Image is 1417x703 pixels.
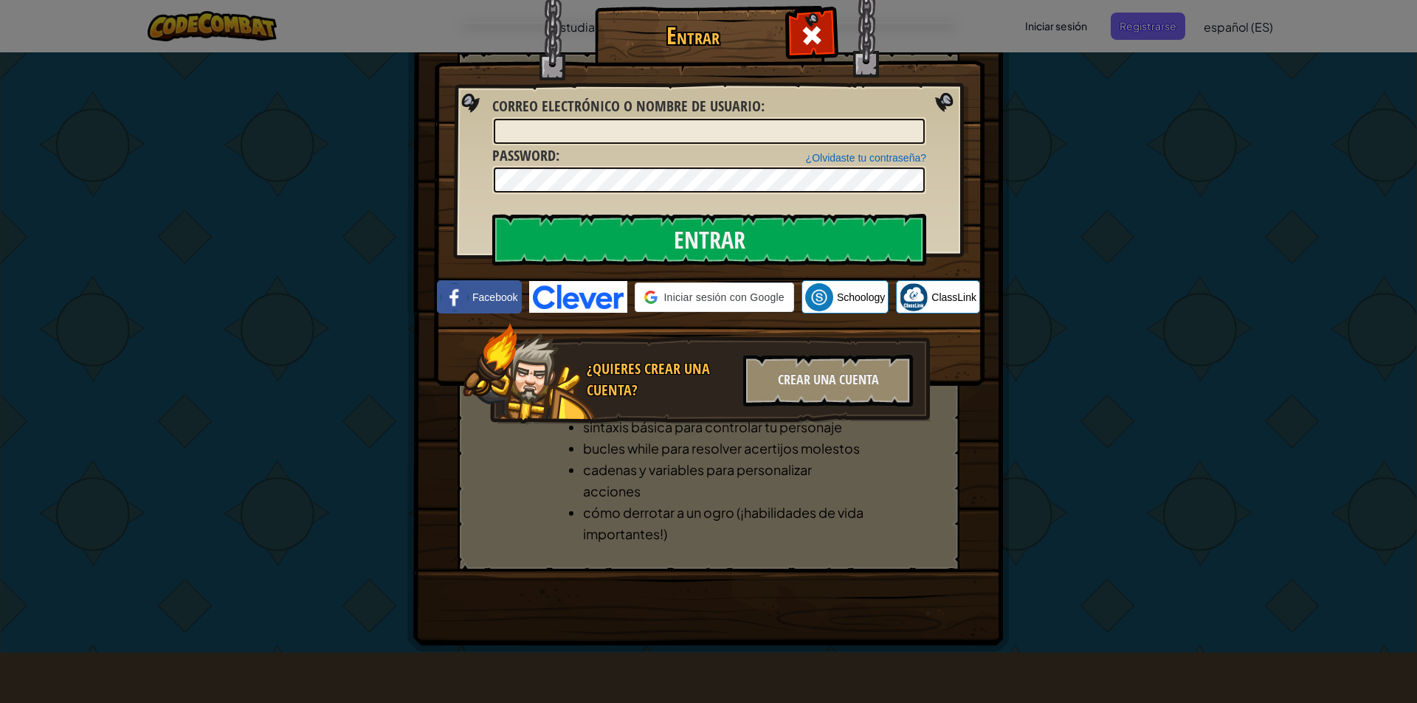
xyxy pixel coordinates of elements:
[492,96,765,117] label: :
[900,283,928,311] img: classlink-logo-small.png
[587,359,734,401] div: ¿Quieres crear una cuenta?
[663,290,784,305] span: Iniciar sesión con Google
[492,145,556,165] span: Password
[635,283,793,312] div: Iniciar sesión con Google
[529,281,628,313] img: clever-logo-blue.png
[492,96,761,116] span: Correo electrónico o nombre de usuario
[599,23,787,49] h1: Entrar
[492,145,559,167] label: :
[806,152,926,164] a: ¿Olvidaste tu contraseña?
[805,283,833,311] img: schoology.png
[837,290,885,305] span: Schoology
[931,290,976,305] span: ClassLink
[441,283,469,311] img: facebook_small.png
[743,355,913,406] div: Crear una cuenta
[472,290,517,305] span: Facebook
[492,214,926,266] input: Entrar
